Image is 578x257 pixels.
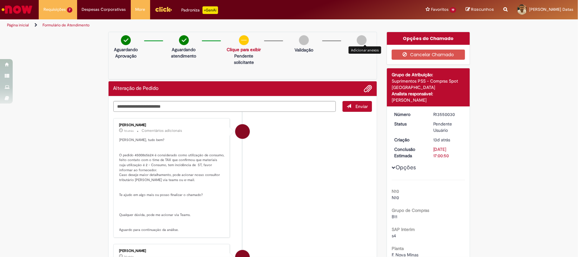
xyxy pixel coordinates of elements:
span: Despesas Corporativas [82,6,126,13]
span: 7d atrás [124,129,134,133]
a: Clique para exibir [227,47,261,52]
div: [PERSON_NAME] [119,123,225,127]
p: Pendente solicitante [227,53,261,65]
b: Planta [392,246,404,251]
time: 25/09/2025 08:56:04 [124,129,134,133]
span: Enviar [355,104,368,109]
div: Pendente Usuário [433,121,463,133]
dt: Criação [389,137,429,143]
span: Favoritos [431,6,448,13]
p: Aguardando atendimento [169,46,199,59]
div: 19/09/2025 11:00:47 [433,137,463,143]
div: [DATE] 17:00:50 [433,146,463,159]
span: 19 [450,7,456,13]
ul: Trilhas de página [5,19,381,31]
p: +GenAi [203,6,218,14]
div: Adicionar anexos [349,46,381,54]
span: s4 [392,233,396,239]
img: check-circle-green.png [121,35,131,45]
b: N10 [392,188,399,194]
img: click_logo_yellow_360x200.png [155,4,172,14]
button: Cancelar Chamado [392,50,465,60]
b: SAP Interim [392,227,415,232]
dt: Número [389,111,429,118]
img: ServiceNow [1,3,33,16]
img: img-circle-grey.png [299,35,309,45]
p: Aguardando Aprovação [111,46,141,59]
button: Enviar [342,101,372,112]
div: Padroniza [182,6,218,14]
a: Página inicial [7,23,29,28]
dt: Conclusão Estimada [389,146,429,159]
span: Rascunhos [471,6,494,12]
span: More [136,6,145,13]
div: [PERSON_NAME] [119,249,225,253]
time: 19/09/2025 11:00:47 [433,137,450,143]
p: Validação [295,47,313,53]
div: Fátima Aparecida Mendes Pedreira [235,124,250,139]
div: Analista responsável: [392,91,465,97]
a: Formulário de Atendimento [43,23,90,28]
span: Requisições [43,6,66,13]
a: Rascunhos [466,7,494,13]
div: R13550030 [433,111,463,118]
span: 13d atrás [433,137,450,143]
small: Comentários adicionais [142,128,183,133]
span: 7 [67,7,72,13]
img: check-circle-green.png [179,35,189,45]
button: Adicionar anexos [364,85,372,93]
div: Grupo de Atribuição: [392,71,465,78]
img: img-circle-grey.png [357,35,367,45]
img: circle-minus.png [239,35,249,45]
div: Suprimentos PSS - Compras Spot [GEOGRAPHIC_DATA] [392,78,465,91]
h2: Alteração de Pedido Histórico de tíquete [113,86,159,91]
div: [PERSON_NAME] [392,97,465,103]
div: Opções do Chamado [387,32,470,45]
p: [PERSON_NAME], tudo bem? O pedido 4500865624 é considerado como utilização de consumo, feito cont... [119,138,225,232]
textarea: Digite sua mensagem aqui... [113,101,336,112]
b: Grupo de Compras [392,207,429,213]
span: [PERSON_NAME] Datas [529,7,573,12]
dt: Status [389,121,429,127]
span: N10 [392,195,399,200]
span: B11 [392,214,397,220]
